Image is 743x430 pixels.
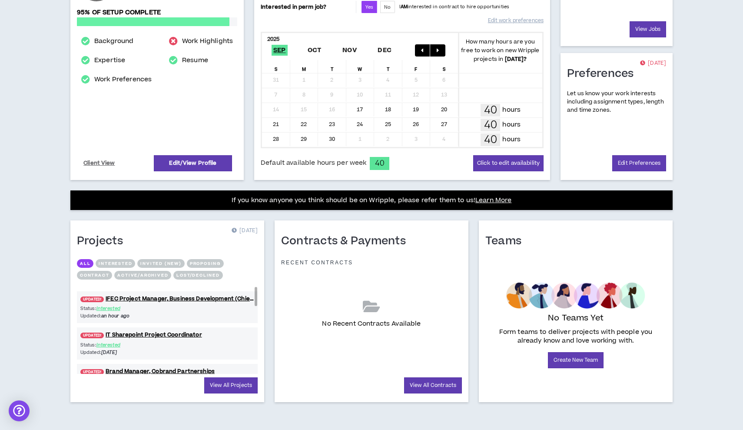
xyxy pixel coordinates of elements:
p: Form teams to deliver projects with people you already know and love working with. [489,328,663,345]
p: [DATE] [640,59,666,68]
div: Open Intercom Messenger [9,400,30,421]
div: T [374,60,402,73]
a: Edit work preferences [488,13,544,28]
span: Yes [365,4,373,10]
a: Expertise [94,55,125,66]
span: Nov [341,45,358,56]
a: UPDATED!Brand Manager, Cobrand Partnerships [77,367,258,376]
a: Background [94,36,133,47]
span: Interested [96,342,120,348]
span: Interested [96,305,120,312]
a: UPDATED!IT Sharepoint Project Coordinator [77,331,258,339]
button: Lost/Declined [173,271,222,280]
a: Work Highlights [182,36,233,47]
p: No Teams Yet [548,312,604,324]
b: 2025 [267,35,280,43]
h1: Projects [77,234,129,248]
p: If you know anyone you think should be on Wripple, please refer them to us! [232,195,512,206]
a: Edit/View Profile [154,155,232,171]
h1: Teams [485,234,528,248]
p: Updated: [80,349,167,356]
p: [DATE] [232,227,258,235]
p: hours [502,135,521,144]
p: 95% of setup complete [77,8,237,17]
i: an hour ago [101,313,129,319]
a: View Jobs [630,21,666,37]
i: [DATE] [101,349,117,356]
p: Status: [80,305,167,312]
div: F [402,60,431,73]
span: Sep [272,45,288,56]
p: Recent Contracts [281,259,353,266]
a: View All Contracts [404,377,462,393]
button: Interested [96,259,135,268]
div: S [430,60,458,73]
button: All [77,259,93,268]
span: Dec [376,45,393,56]
a: UPDATED!IFEC Project Manager, Business Development (Chief of Staff) [77,295,258,303]
a: Resume [182,55,208,66]
p: No Recent Contracts Available [322,319,421,329]
span: Oct [306,45,323,56]
button: Invited (new) [137,259,184,268]
span: No [384,4,391,10]
a: Create New Team [548,352,604,368]
a: Edit Preferences [612,155,666,171]
button: Proposing [187,259,224,268]
p: How many hours are you free to work on new Wripple projects in [458,37,543,63]
strong: AM [401,3,408,10]
div: W [346,60,375,73]
a: View All Projects [204,377,258,393]
button: Contract [77,271,112,280]
a: Learn More [475,196,511,205]
p: Status: [80,341,167,349]
span: UPDATED! [80,369,104,375]
span: UPDATED! [80,333,104,338]
a: Client View [82,156,116,171]
span: Default available hours per week [261,158,366,168]
div: M [290,60,318,73]
p: Updated: [80,312,167,320]
h1: Contracts & Payments [281,234,412,248]
a: Work Preferences [94,74,152,85]
p: hours [502,105,521,115]
b: [DATE] ? [505,55,527,63]
h1: Preferences [567,67,640,81]
button: Active/Archived [114,271,171,280]
div: S [262,60,290,73]
span: UPDATED! [80,297,104,302]
img: empty [506,283,645,309]
p: Interested in perm job? [261,1,354,13]
button: Click to edit availability [473,155,544,171]
p: Let us know your work interests including assignment types, length and time zones. [567,90,666,115]
p: hours [502,120,521,130]
div: T [318,60,346,73]
p: I interested in contract to hire opportunities [399,3,510,10]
